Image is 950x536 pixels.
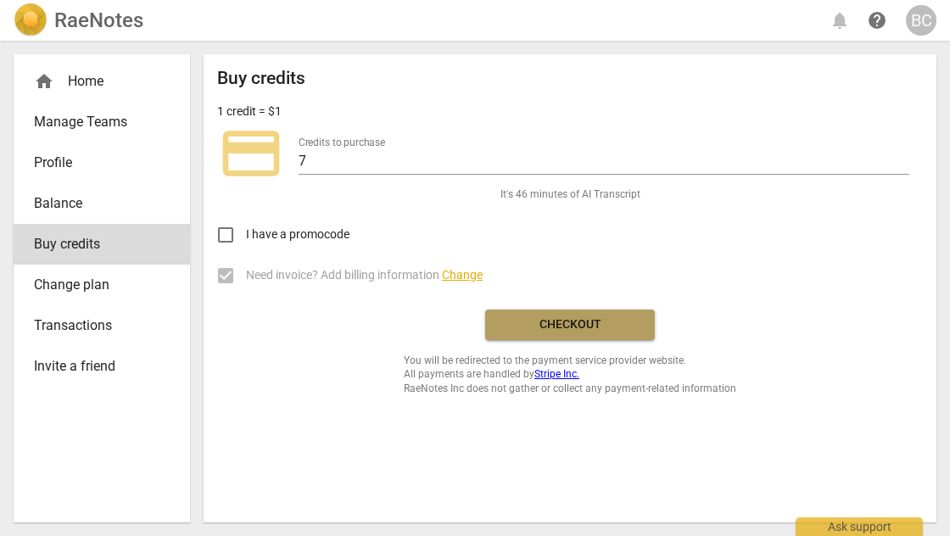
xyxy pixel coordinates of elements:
[217,103,282,120] p: 1 credit = $1
[34,234,156,254] span: Buy credits
[34,71,54,92] span: home
[14,265,190,305] a: Change plan
[14,305,190,346] a: Transactions
[14,102,190,142] a: Manage Teams
[14,3,143,37] a: LogoRaeNotes
[14,183,190,224] a: Balance
[485,310,655,340] button: Checkout
[14,142,190,183] a: Profile
[534,368,579,380] a: Stripe Inc.
[217,120,285,187] span: credit_card
[34,356,156,377] span: Invite a friend
[14,3,47,37] img: Logo
[499,316,641,333] span: Checkout
[34,275,156,295] span: Change plan
[867,10,887,31] span: help
[217,68,305,89] h2: Buy credits
[246,226,349,243] span: I have a promocode
[34,193,156,214] span: Balance
[862,5,892,36] a: Help
[404,354,736,396] span: You will be redirected to the payment service provider website. All payments are handled by RaeNo...
[299,137,385,148] label: Credits to purchase
[500,187,640,202] span: It's 46 minutes of AI Transcript
[34,112,156,132] span: Manage Teams
[442,268,483,282] span: Change
[906,5,936,36] button: BC
[34,71,156,92] div: Home
[34,315,156,336] span: Transactions
[796,517,923,536] div: Ask support
[14,61,190,102] div: Home
[34,153,156,173] span: Profile
[54,8,143,32] h2: RaeNotes
[246,266,483,284] span: Need invoice? Add billing information
[14,224,190,265] a: Buy credits
[14,346,190,387] a: Invite a friend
